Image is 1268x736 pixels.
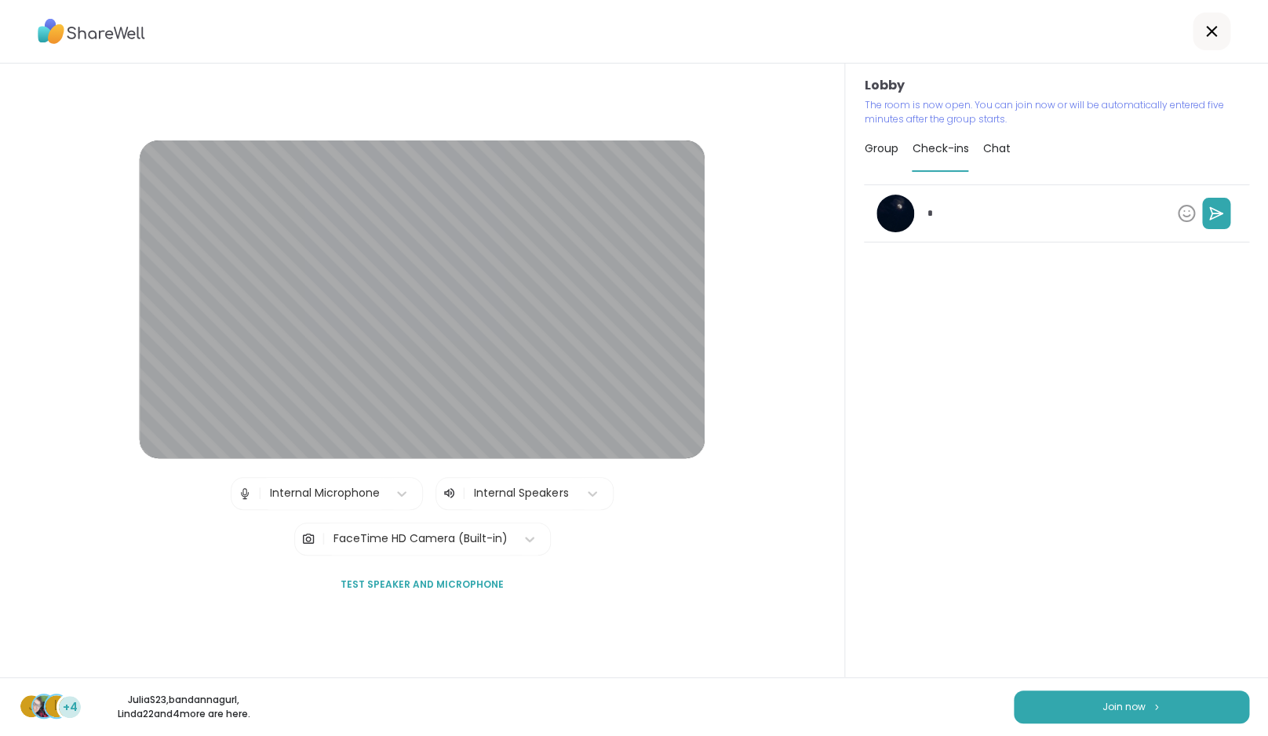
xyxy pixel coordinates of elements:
div: FaceTime HD Camera (Built-in) [333,530,508,547]
span: | [322,523,326,555]
div: Internal Microphone [270,485,380,501]
span: Join now [1102,700,1146,714]
span: | [258,478,262,509]
span: Chat [982,140,1010,156]
p: The room is now open. You can join now or will be automatically entered five minutes after the gr... [864,98,1249,126]
img: ShareWell Logo [38,13,145,49]
h3: Lobby [864,76,1249,95]
button: Join now [1014,690,1249,723]
span: | [462,484,466,503]
span: Test speaker and microphone [341,578,504,592]
button: Test speaker and microphone [334,568,510,601]
img: Camera [301,523,315,555]
span: Group [864,140,898,156]
p: JuliaS23 , bandannagurl , Linda22 and 4 more are here. [96,693,271,721]
span: L [54,696,60,716]
span: J [28,696,35,716]
img: QueenOfTheNight [876,195,914,232]
img: ShareWell Logomark [1152,702,1161,711]
span: Check-ins [912,140,968,156]
img: Microphone [238,478,252,509]
img: bandannagurl [33,695,55,717]
span: +4 [63,699,78,716]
